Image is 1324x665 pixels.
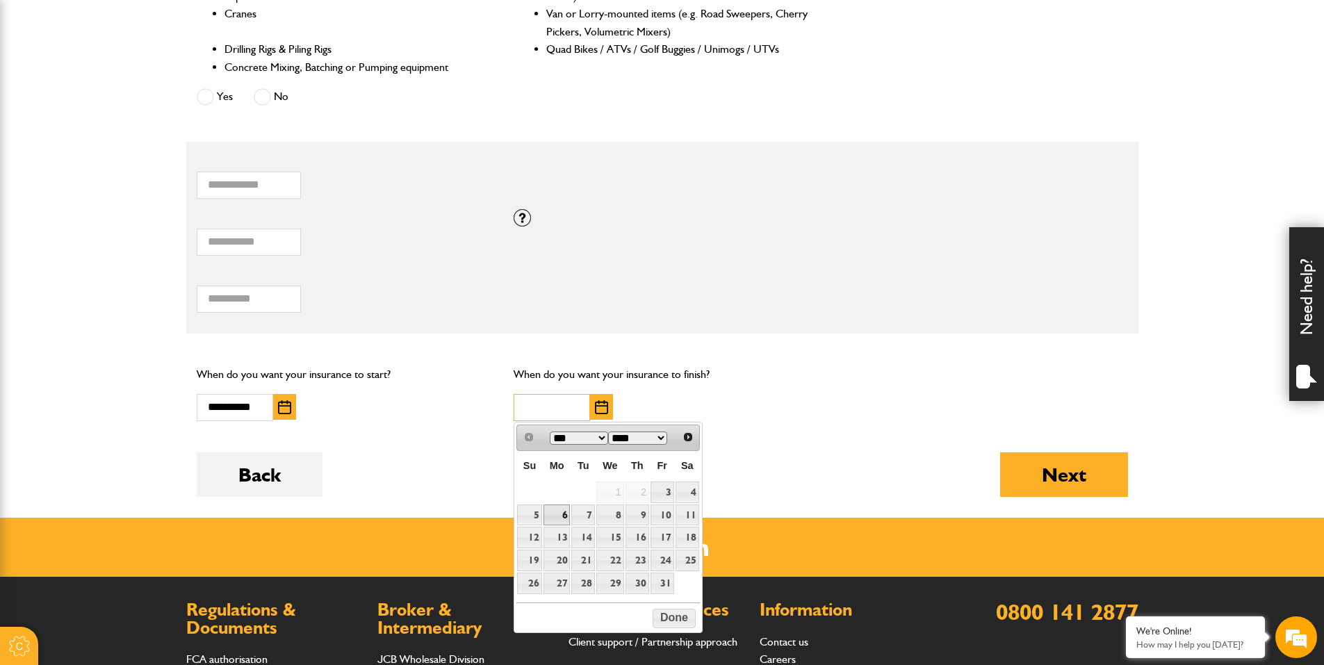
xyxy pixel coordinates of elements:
[760,635,808,648] a: Contact us
[603,460,617,471] span: Wednesday
[651,504,674,526] a: 10
[224,40,488,58] li: Drilling Rigs & Piling Rigs
[657,460,667,471] span: Friday
[1000,452,1128,497] button: Next
[278,400,291,414] img: Choose date
[596,504,623,526] a: 8
[569,635,737,648] a: Client support / Partnership approach
[550,460,564,471] span: Monday
[1136,625,1254,637] div: We're Online!
[18,129,254,159] input: Enter your last name
[681,460,694,471] span: Saturday
[517,504,541,526] a: 5
[651,527,674,548] a: 17
[651,550,674,571] a: 24
[996,598,1138,625] a: 0800 141 2877
[1136,639,1254,650] p: How may I help you today?
[651,482,674,503] a: 3
[631,460,644,471] span: Thursday
[544,527,571,548] a: 13
[377,601,555,637] h2: Broker & Intermediary
[24,77,58,97] img: d_20077148190_company_1631870298795_20077148190
[517,550,541,571] a: 19
[678,427,698,447] a: Next
[197,366,493,384] p: When do you want your insurance to start?
[578,460,589,471] span: Tuesday
[544,504,571,526] a: 6
[653,609,695,628] button: Done
[228,7,261,40] div: Minimize live chat window
[571,573,595,594] a: 28
[224,5,488,40] li: Cranes
[596,573,623,594] a: 29
[683,432,694,443] span: Next
[651,573,674,594] a: 31
[760,601,937,619] h2: Information
[544,550,571,571] a: 20
[676,504,699,526] a: 11
[197,88,233,106] label: Yes
[517,527,541,548] a: 12
[676,550,699,571] a: 25
[596,527,623,548] a: 15
[595,400,608,414] img: Choose date
[517,573,541,594] a: 26
[186,601,363,637] h2: Regulations & Documents
[676,527,699,548] a: 18
[523,460,536,471] span: Sunday
[546,5,810,40] li: Van or Lorry-mounted items (e.g. Road Sweepers, Cherry Pickers, Volumetric Mixers)
[571,504,595,526] a: 7
[224,58,488,76] li: Concrete Mixing, Batching or Pumping equipment
[571,527,595,548] a: 14
[72,78,234,96] div: Chat with us now
[514,366,810,384] p: When do you want your insurance to finish?
[1289,227,1324,401] div: Need help?
[626,504,649,526] a: 9
[571,550,595,571] a: 21
[18,252,254,416] textarea: Type your message and hit 'Enter'
[626,573,649,594] a: 30
[197,452,322,497] button: Back
[189,428,252,447] em: Start Chat
[254,88,288,106] label: No
[546,40,810,58] li: Quad Bikes / ATVs / Golf Buggies / Unimogs / UTVs
[626,527,649,548] a: 16
[544,573,571,594] a: 27
[596,550,623,571] a: 22
[626,550,649,571] a: 23
[18,211,254,241] input: Enter your phone number
[18,170,254,200] input: Enter your email address
[676,482,699,503] a: 4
